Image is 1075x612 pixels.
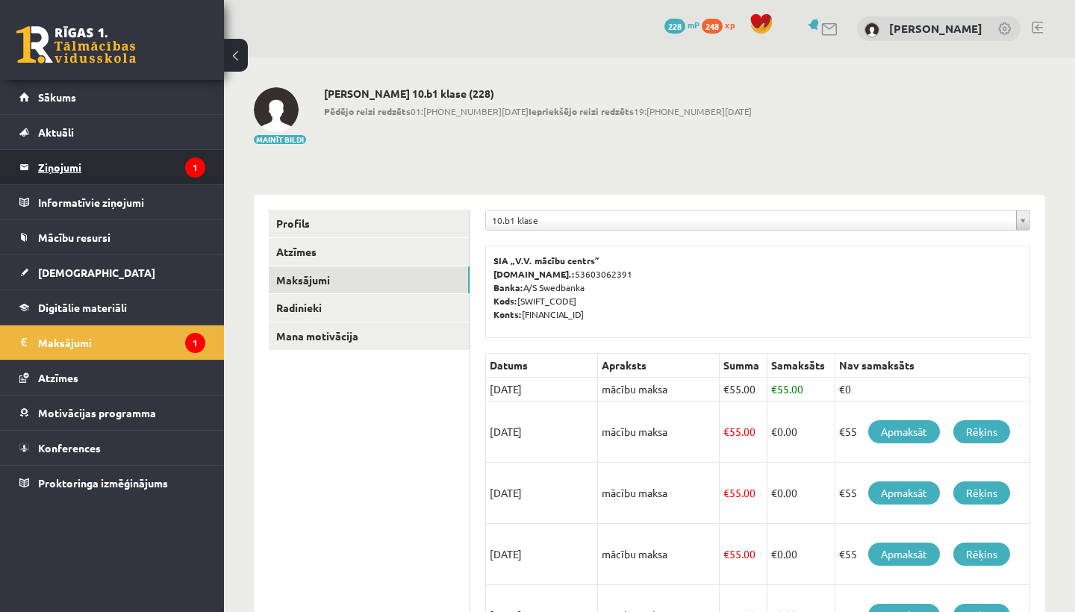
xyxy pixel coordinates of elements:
[953,420,1010,443] a: Rēķins
[767,402,835,463] td: 0.00
[835,463,1029,524] td: €55
[771,486,777,499] span: €
[868,481,940,505] a: Apmaksāt
[38,325,205,360] legend: Maksājumi
[254,87,299,132] img: Kristers Caune
[493,254,1022,321] p: 53603062391 A/S Swedbanka [SWIFT_CODE] [FINANCIAL_ID]
[16,26,136,63] a: Rīgas 1. Tālmācības vidusskola
[269,210,470,237] a: Profils
[598,463,720,524] td: mācību maksa
[19,185,205,219] a: Informatīvie ziņojumi
[767,524,835,585] td: 0.00
[598,402,720,463] td: mācību maksa
[269,238,470,266] a: Atzīmes
[19,360,205,395] a: Atzīmes
[19,466,205,500] a: Proktoringa izmēģinājums
[767,354,835,378] th: Samaksāts
[702,19,723,34] span: 248
[19,255,205,290] a: [DEMOGRAPHIC_DATA]
[486,354,598,378] th: Datums
[38,185,205,219] legend: Informatīvie ziņojumi
[725,19,735,31] span: xp
[185,333,205,353] i: 1
[486,524,598,585] td: [DATE]
[720,463,767,524] td: 55.00
[19,80,205,114] a: Sākums
[953,481,1010,505] a: Rēķins
[38,150,205,184] legend: Ziņojumi
[493,308,522,320] b: Konts:
[529,105,634,117] b: Iepriekšējo reizi redzēts
[868,420,940,443] a: Apmaksāt
[38,476,168,490] span: Proktoringa izmēģinājums
[38,371,78,384] span: Atzīmes
[38,266,155,279] span: [DEMOGRAPHIC_DATA]
[723,486,729,499] span: €
[771,382,777,396] span: €
[889,21,982,36] a: [PERSON_NAME]
[38,441,101,455] span: Konferences
[38,125,74,139] span: Aktuāli
[835,524,1029,585] td: €55
[486,463,598,524] td: [DATE]
[324,87,752,100] h2: [PERSON_NAME] 10.b1 klase (228)
[269,322,470,350] a: Mana motivācija
[598,354,720,378] th: Apraksts
[767,378,835,402] td: 55.00
[38,90,76,104] span: Sākums
[771,547,777,561] span: €
[702,19,742,31] a: 248 xp
[19,115,205,149] a: Aktuāli
[598,378,720,402] td: mācību maksa
[19,431,205,465] a: Konferences
[493,268,575,280] b: [DOMAIN_NAME].:
[254,135,306,144] button: Mainīt bildi
[493,255,600,266] b: SIA „V.V. mācību centrs”
[720,524,767,585] td: 55.00
[19,396,205,430] a: Motivācijas programma
[723,425,729,438] span: €
[664,19,685,34] span: 228
[723,382,729,396] span: €
[269,294,470,322] a: Radinieki
[953,543,1010,566] a: Rēķins
[664,19,699,31] a: 228 mP
[324,104,752,118] span: 01:[PHONE_NUMBER][DATE] 19:[PHONE_NUMBER][DATE]
[493,295,517,307] b: Kods:
[19,220,205,255] a: Mācību resursi
[868,543,940,566] a: Apmaksāt
[269,266,470,294] a: Maksājumi
[38,231,110,244] span: Mācību resursi
[486,210,1029,230] a: 10.b1 klase
[19,290,205,325] a: Digitālie materiāli
[493,281,523,293] b: Banka:
[185,157,205,178] i: 1
[720,378,767,402] td: 55.00
[486,378,598,402] td: [DATE]
[38,406,156,419] span: Motivācijas programma
[720,402,767,463] td: 55.00
[835,354,1029,378] th: Nav samaksāts
[835,402,1029,463] td: €55
[835,378,1029,402] td: €0
[19,150,205,184] a: Ziņojumi1
[771,425,777,438] span: €
[864,22,879,37] img: Kristers Caune
[688,19,699,31] span: mP
[324,105,411,117] b: Pēdējo reizi redzēts
[723,547,729,561] span: €
[38,301,127,314] span: Digitālie materiāli
[720,354,767,378] th: Summa
[598,524,720,585] td: mācību maksa
[19,325,205,360] a: Maksājumi1
[767,463,835,524] td: 0.00
[492,210,1010,230] span: 10.b1 klase
[486,402,598,463] td: [DATE]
